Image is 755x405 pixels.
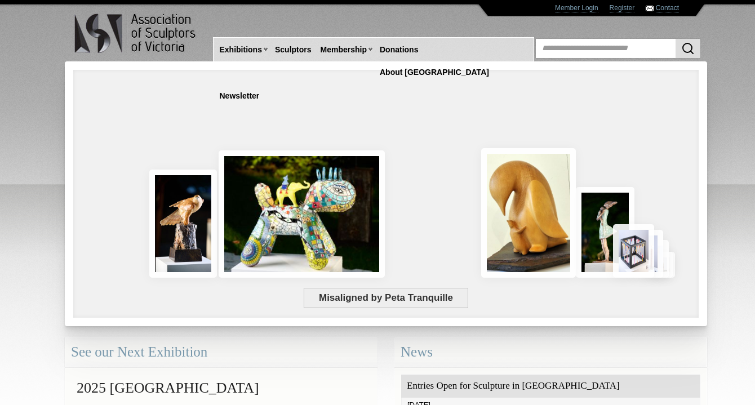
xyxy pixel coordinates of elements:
[555,4,598,12] a: Member Login
[74,11,198,56] img: logo.png
[71,374,371,402] h2: 2025 [GEOGRAPHIC_DATA]
[270,39,316,60] a: Sculptors
[149,170,217,278] img: Brown Goshawk “On the Lookout”
[610,4,635,12] a: Register
[401,375,700,398] div: Entries Open for Sculpture in [GEOGRAPHIC_DATA]
[316,39,371,60] a: Membership
[681,42,695,55] img: Search
[375,39,423,60] a: Donations
[646,6,654,11] img: Contact ASV
[576,187,634,278] img: Connection
[304,288,468,308] span: Misaligned by Peta Tranquille
[481,148,576,278] img: Scars of Devotion
[656,4,679,12] a: Contact
[65,337,377,367] div: See our Next Exhibition
[375,62,494,83] a: About [GEOGRAPHIC_DATA]
[394,337,707,367] div: News
[215,86,264,106] a: Newsletter
[215,39,267,60] a: Exhibitions
[613,224,654,278] img: Misaligned
[219,150,384,278] img: Circus Dog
